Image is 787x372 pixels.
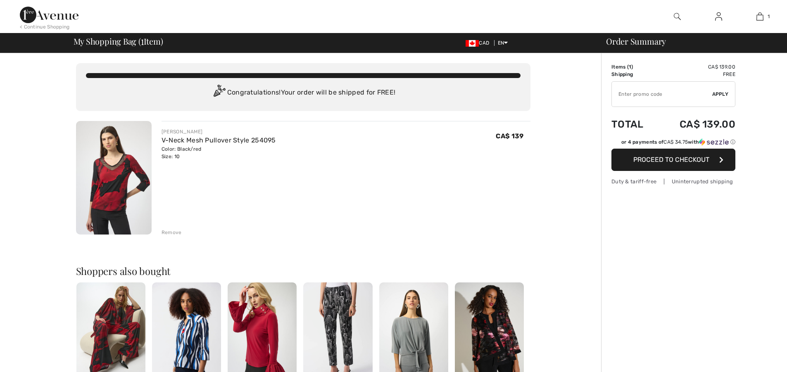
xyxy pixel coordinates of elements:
[162,145,276,160] div: Color: Black/red Size: 10
[141,35,144,46] span: 1
[663,139,688,145] span: CA$ 34.75
[162,136,276,144] a: V-Neck Mesh Pullover Style 254095
[20,23,70,31] div: < Continue Shopping
[768,13,770,20] span: 1
[611,149,735,171] button: Proceed to Checkout
[656,110,735,138] td: CA$ 139.00
[498,40,508,46] span: EN
[76,121,152,235] img: V-Neck Mesh Pullover Style 254095
[20,7,78,23] img: 1ère Avenue
[629,64,631,70] span: 1
[611,178,735,185] div: Duty & tariff-free | Uninterrupted shipping
[712,90,729,98] span: Apply
[74,37,163,45] span: My Shopping Bag ( Item)
[466,40,479,47] img: Canadian Dollar
[162,128,276,135] div: [PERSON_NAME]
[656,71,735,78] td: Free
[611,63,656,71] td: Items ( )
[611,110,656,138] td: Total
[621,138,735,146] div: or 4 payments of with
[633,156,709,163] span: Proceed to Checkout
[739,12,780,21] a: 1
[211,85,227,101] img: Congratulation2.svg
[709,12,729,22] a: Sign In
[611,138,735,149] div: or 4 payments ofCA$ 34.75withSezzle Click to learn more about Sezzle
[496,132,523,140] span: CA$ 139
[656,63,735,71] td: CA$ 139.00
[466,40,492,46] span: CAD
[86,85,521,101] div: Congratulations! Your order will be shipped for FREE!
[612,82,712,107] input: Promo code
[715,12,722,21] img: My Info
[611,71,656,78] td: Shipping
[596,37,782,45] div: Order Summary
[674,12,681,21] img: search the website
[76,266,530,276] h2: Shoppers also bought
[162,229,182,236] div: Remove
[756,12,763,21] img: My Bag
[699,138,729,146] img: Sezzle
